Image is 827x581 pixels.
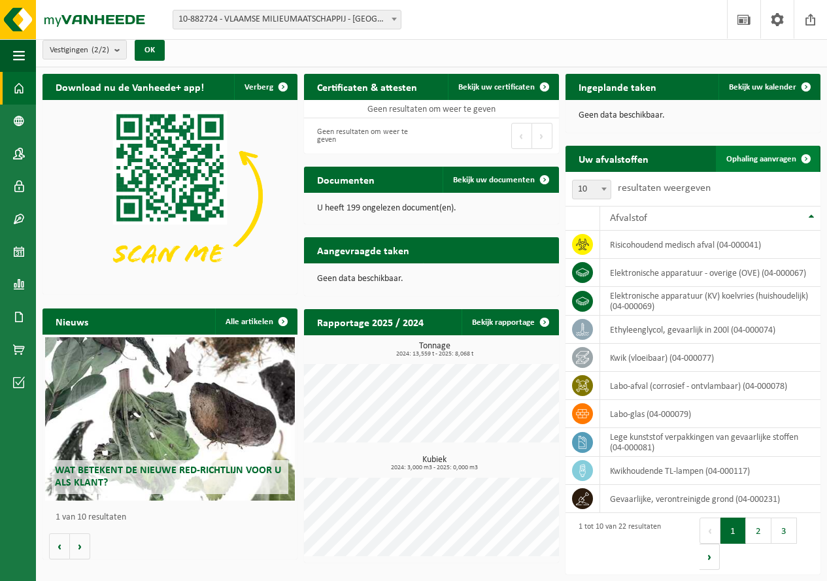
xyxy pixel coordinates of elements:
[600,287,820,316] td: elektronische apparatuur (KV) koelvries (huishoudelijk) (04-000069)
[56,513,291,522] p: 1 van 10 resultaten
[304,309,437,335] h2: Rapportage 2025 / 2024
[173,10,401,29] span: 10-882724 - VLAAMSE MILIEUMAATSCHAPPIJ - AALST
[600,457,820,485] td: kwikhoudende TL-lampen (04-000117)
[45,337,295,501] a: Wat betekent de nieuwe RED-richtlijn voor u als klant?
[92,46,109,54] count: (2/2)
[50,41,109,60] span: Vestigingen
[565,74,669,99] h2: Ingeplande taken
[618,183,711,193] label: resultaten weergeven
[311,456,559,471] h3: Kubiek
[42,100,297,291] img: Download de VHEPlus App
[532,123,552,149] button: Next
[453,176,535,184] span: Bekijk uw documenten
[42,308,101,334] h2: Nieuws
[234,74,296,100] button: Verberg
[304,237,422,263] h2: Aangevraagde taken
[317,204,546,213] p: U heeft 199 ongelezen document(en).
[720,518,746,544] button: 1
[42,74,217,99] h2: Download nu de Vanheede+ app!
[135,40,165,61] button: OK
[458,83,535,91] span: Bekijk uw certificaten
[716,146,819,172] a: Ophaling aanvragen
[600,316,820,344] td: ethyleenglycol, gevaarlijk in 200l (04-000074)
[462,309,558,335] a: Bekijk rapportage
[600,344,820,372] td: kwik (vloeibaar) (04-000077)
[304,167,388,192] h2: Documenten
[729,83,796,91] span: Bekijk uw kalender
[572,180,611,199] span: 10
[511,123,532,149] button: Previous
[448,74,558,100] a: Bekijk uw certificaten
[304,100,559,118] td: Geen resultaten om weer te geven
[215,308,296,335] a: Alle artikelen
[610,213,647,224] span: Afvalstof
[771,518,797,544] button: 3
[317,274,546,284] p: Geen data beschikbaar.
[573,180,611,199] span: 10
[718,74,819,100] a: Bekijk uw kalender
[311,342,559,357] h3: Tonnage
[311,465,559,471] span: 2024: 3,000 m3 - 2025: 0,000 m3
[311,351,559,357] span: 2024: 13,559 t - 2025: 8,068 t
[245,83,273,91] span: Verberg
[304,74,430,99] h2: Certificaten & attesten
[600,259,820,287] td: elektronische apparatuur - overige (OVE) (04-000067)
[173,10,401,29] span: 10-882724 - VLAAMSE MILIEUMAATSCHAPPIJ - AALST
[600,485,820,513] td: gevaarlijke, verontreinigde grond (04-000231)
[572,516,661,571] div: 1 tot 10 van 22 resultaten
[700,544,720,570] button: Next
[311,122,425,150] div: Geen resultaten om weer te geven
[600,400,820,428] td: labo-glas (04-000079)
[700,518,720,544] button: Previous
[746,518,771,544] button: 2
[600,231,820,259] td: risicohoudend medisch afval (04-000041)
[42,40,127,59] button: Vestigingen(2/2)
[443,167,558,193] a: Bekijk uw documenten
[70,533,90,559] button: Volgende
[579,111,807,120] p: Geen data beschikbaar.
[565,146,662,171] h2: Uw afvalstoffen
[726,155,796,163] span: Ophaling aanvragen
[600,428,820,457] td: lege kunststof verpakkingen van gevaarlijke stoffen (04-000081)
[600,372,820,400] td: labo-afval (corrosief - ontvlambaar) (04-000078)
[55,465,281,488] span: Wat betekent de nieuwe RED-richtlijn voor u als klant?
[49,533,70,559] button: Vorige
